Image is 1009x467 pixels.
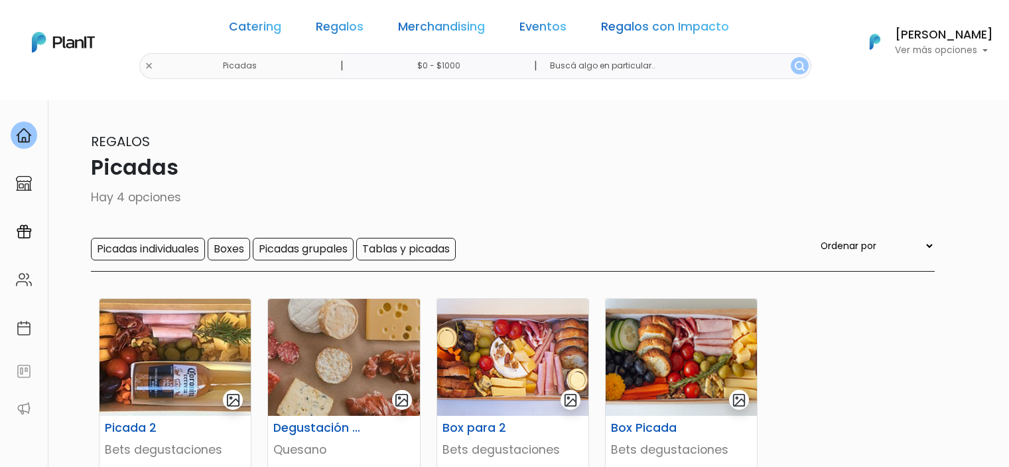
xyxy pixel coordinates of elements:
[356,238,456,260] input: Tablas y picadas
[97,421,202,435] h6: Picada 2
[732,393,747,408] img: gallery-light
[860,27,890,56] img: PlanIt Logo
[75,132,935,151] p: Regalos
[16,175,32,191] img: marketplace-4ceaa7011d94191e9ded77b95e3339b90024bf715f7c57f8cf31f2d8c509eaba.svg
[534,58,537,74] p: |
[16,363,32,379] img: feedback-78b5a0c8f98aac82b08bfc38622c3050aee476f2c9584af64705fc4e61158814.svg
[895,29,993,41] h6: [PERSON_NAME]
[563,393,578,408] img: gallery-light
[606,299,757,416] img: thumb_thumb_1.5_picada_basic_sin_bebida.png
[795,61,805,71] img: search_button-432b6d5273f82d61273b3651a40e1bd1b912527efae98b1b7a1b2c0702e16a8d.svg
[105,441,245,458] p: Bets degustaciones
[539,53,811,79] input: Buscá algo en particular..
[437,299,588,416] img: thumb_thumb_1.5_picada_premium.png
[16,272,32,288] img: people-662611757002400ad9ed0e3c099ab2801c6687ba6c219adb57efc949bc21e19d.svg
[16,320,32,336] img: calendar-87d922413cdce8b2cf7b7f5f62616a5cf9e4887200fb71536465627b3292af00.svg
[75,151,935,183] p: Picadas
[340,58,344,74] p: |
[398,21,485,37] a: Merchandising
[229,21,281,37] a: Catering
[316,21,364,37] a: Regalos
[100,299,251,416] img: thumb_PICADA_2_BETS.jpg
[91,238,205,260] input: Picadas individuales
[16,401,32,417] img: partners-52edf745621dab592f3b2c58e3bca9d71375a7ef29c3b500c9f145b62cc070d4.svg
[852,25,993,59] button: PlanIt Logo [PERSON_NAME] Ver más opciones
[394,393,409,408] img: gallery-light
[208,238,250,260] input: Boxes
[268,299,419,416] img: thumb_274324637_318439446782206_5205964272055296275_n.jpg
[145,62,153,70] img: close-6986928ebcb1d6c9903e3b54e860dbc4d054630f23adef3a32610726dff6a82b.svg
[273,441,414,458] p: Quesano
[16,128,32,143] img: home-e721727adea9d79c4d83392d1f703f7f8bce08238fde08b1acbfd93340b81755.svg
[603,421,708,435] h6: Box Picada
[32,32,95,52] img: PlanIt Logo
[895,46,993,55] p: Ver más opciones
[253,238,354,260] input: Picadas grupales
[519,21,567,37] a: Eventos
[601,21,729,37] a: Regalos con Impacto
[265,421,370,435] h6: Degustación Individual
[442,441,583,458] p: Bets degustaciones
[611,441,752,458] p: Bets degustaciones
[226,393,241,408] img: gallery-light
[75,189,935,206] p: Hay 4 opciones
[16,224,32,240] img: campaigns-02234683943229c281be62815700db0a1741e53638e28bf9629b52c665b00959.svg
[435,421,539,435] h6: Box para 2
